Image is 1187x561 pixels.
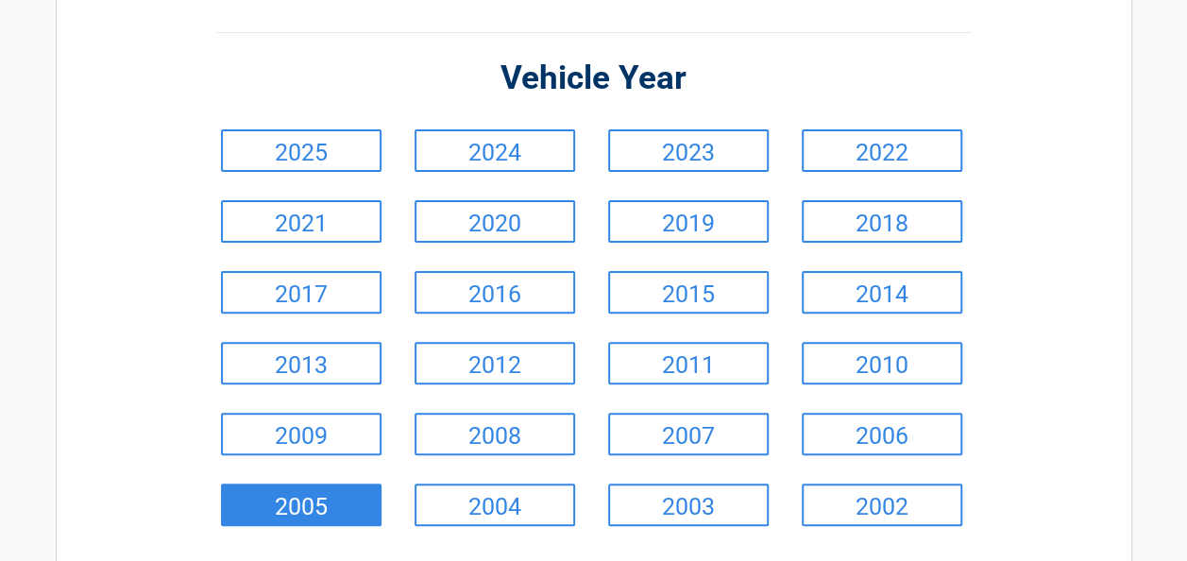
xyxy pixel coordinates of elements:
a: 2024 [415,129,575,172]
h2: Vehicle Year [216,57,972,101]
a: 2022 [802,129,962,172]
a: 2008 [415,413,575,455]
a: 2009 [221,413,382,455]
a: 2018 [802,200,962,243]
a: 2014 [802,271,962,314]
a: 2010 [802,342,962,384]
a: 2020 [415,200,575,243]
a: 2025 [221,129,382,172]
a: 2021 [221,200,382,243]
a: 2007 [608,413,769,455]
a: 2023 [608,129,769,172]
a: 2013 [221,342,382,384]
a: 2002 [802,484,962,526]
a: 2011 [608,342,769,384]
a: 2004 [415,484,575,526]
a: 2017 [221,271,382,314]
a: 2019 [608,200,769,243]
a: 2006 [802,413,962,455]
a: 2012 [415,342,575,384]
a: 2003 [608,484,769,526]
a: 2016 [415,271,575,314]
a: 2015 [608,271,769,314]
a: 2005 [221,484,382,526]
